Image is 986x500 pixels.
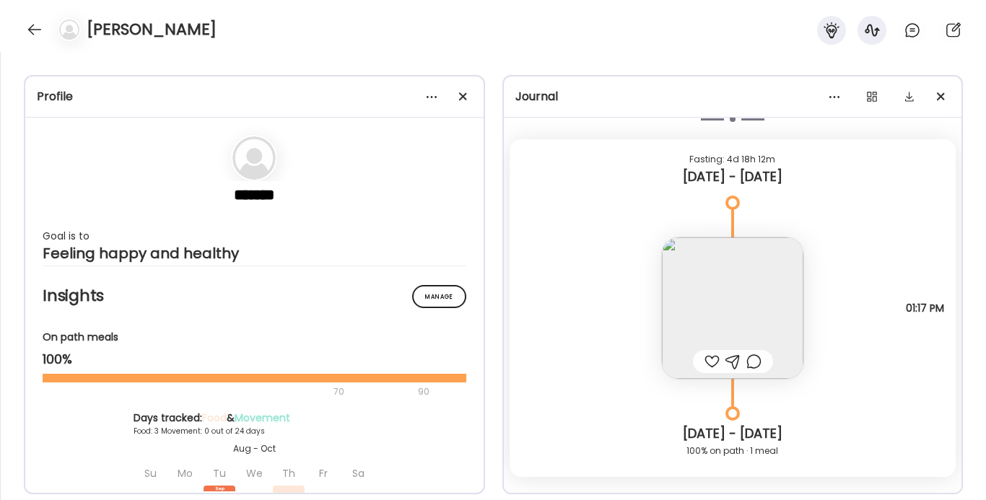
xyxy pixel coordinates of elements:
div: 100% on path · 1 meal [521,442,945,460]
div: Goal is to [43,227,466,245]
div: On path meals [43,330,466,345]
div: Fasting: 4d 18h 12m [521,151,945,168]
div: [DATE] - [DATE] [521,168,945,185]
div: [DATE] - [DATE] [521,425,945,442]
div: Sep [204,486,235,491]
img: images%2FN45xLIkBjvPtKMgIziHleReYhi63%2FuGTy4z0MWAqrWvfIxwFC%2FFv0oAc1YhUsnlJFTFIEP_240 [662,237,803,379]
div: Days tracked: & [134,411,375,426]
div: 70 [43,383,414,400]
div: 100% [43,351,466,368]
h2: Insights [43,285,466,307]
img: bg-avatar-default.svg [59,19,79,40]
div: Tu [204,461,235,486]
div: Mo [169,461,201,486]
div: Su [134,461,166,486]
div: Manage [412,285,466,308]
div: Food: 3 Movement: 0 out of 24 days [134,426,375,437]
div: Profile [37,88,472,105]
span: Food [202,411,227,425]
div: Sa [342,461,374,486]
span: Movement [235,411,290,425]
div: Fr [307,461,339,486]
div: Journal [515,88,951,105]
span: 01:17 PM [906,302,944,315]
div: Feeling happy and healthy [43,245,466,262]
img: bg-avatar-default.svg [232,136,276,180]
h4: [PERSON_NAME] [87,18,217,41]
div: We [238,461,270,486]
div: 90 [416,383,431,400]
div: Th [273,461,305,486]
div: Aug - Oct [134,442,375,455]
